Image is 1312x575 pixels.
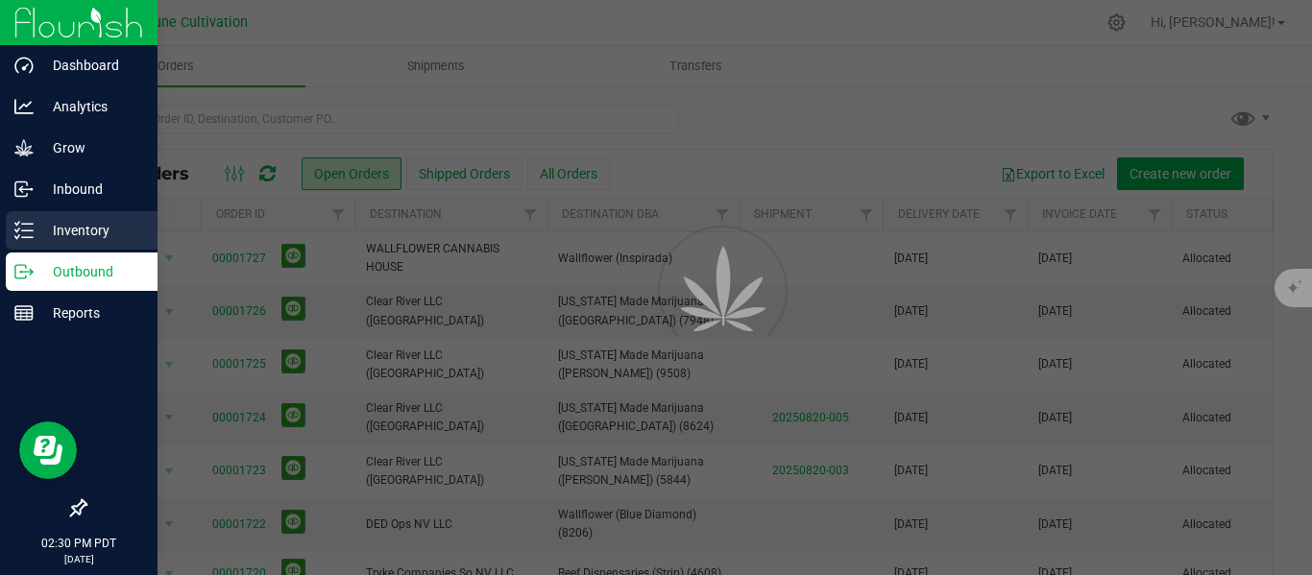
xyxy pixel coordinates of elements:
[9,535,149,552] p: 02:30 PM PDT
[34,95,149,118] p: Analytics
[34,301,149,324] p: Reports
[9,552,149,566] p: [DATE]
[34,54,149,77] p: Dashboard
[14,180,34,199] inline-svg: Inbound
[14,221,34,240] inline-svg: Inventory
[14,56,34,75] inline-svg: Dashboard
[19,421,77,479] iframe: Resource center
[14,303,34,323] inline-svg: Reports
[34,136,149,159] p: Grow
[14,138,34,157] inline-svg: Grow
[34,178,149,201] p: Inbound
[14,97,34,116] inline-svg: Analytics
[14,262,34,281] inline-svg: Outbound
[34,260,149,283] p: Outbound
[34,219,149,242] p: Inventory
